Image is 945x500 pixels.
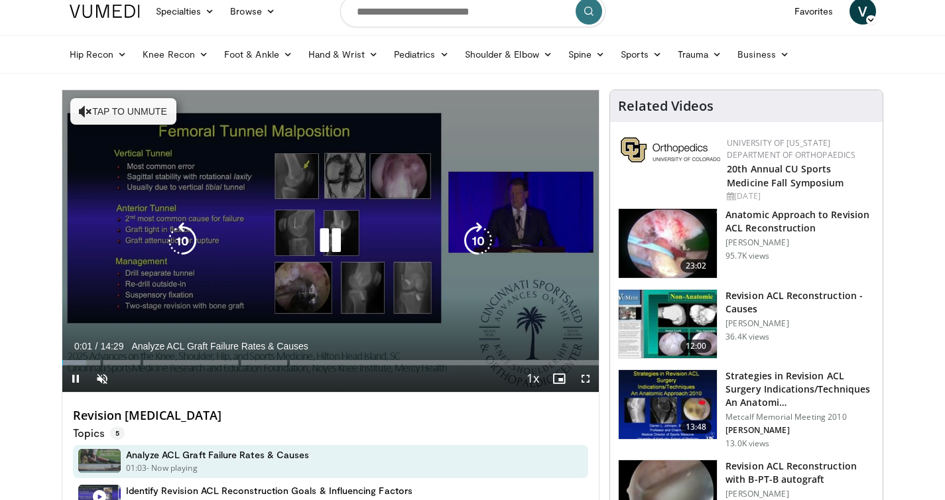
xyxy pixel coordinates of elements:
[572,365,599,392] button: Fullscreen
[725,332,769,342] p: 36.4K views
[386,41,457,68] a: Pediatrics
[725,289,875,316] h3: Revision ACL Reconstruction - Causes
[70,5,140,18] img: VuMedi Logo
[62,365,89,392] button: Pause
[725,208,875,235] h3: Anatomic Approach to Revision ACL Reconstruction
[62,41,135,68] a: Hip Recon
[74,341,92,351] span: 0:01
[725,425,875,436] p: [PERSON_NAME]
[560,41,613,68] a: Spine
[725,438,769,449] p: 13.0K views
[70,98,176,125] button: Tap to unmute
[729,41,797,68] a: Business
[680,420,712,434] span: 13:48
[62,360,599,365] div: Progress Bar
[725,251,769,261] p: 95.7K views
[613,41,670,68] a: Sports
[89,365,115,392] button: Unmute
[725,412,875,422] p: Metcalf Memorial Meeting 2010
[457,41,560,68] a: Shoulder & Elbow
[680,259,712,273] span: 23:02
[619,370,717,439] img: Picture_4_15_3.png.150x105_q85_crop-smart_upscale.jpg
[62,90,599,393] video-js: Video Player
[131,340,308,352] span: Analyze ACL Graft Failure Rates & Causes
[73,408,589,423] h4: Revision [MEDICAL_DATA]
[73,426,125,440] p: Topics
[725,237,875,248] p: [PERSON_NAME]
[135,41,216,68] a: Knee Recon
[618,369,875,449] a: 13:48 Strategies in Revision ACL Surgery Indications/Techniques An Anatomi… Metcalf Memorial Meet...
[618,98,714,114] h4: Related Videos
[126,449,310,461] h4: Analyze ACL Graft Failure Rates & Causes
[546,365,572,392] button: Enable picture-in-picture mode
[618,289,875,359] a: 12:00 Revision ACL Reconstruction - Causes [PERSON_NAME] 36.4K views
[670,41,730,68] a: Trauma
[725,460,875,486] h3: Revision ACL Reconstruction with B-PT-B autograft
[100,341,123,351] span: 14:29
[216,41,300,68] a: Foot & Ankle
[727,190,872,202] div: [DATE]
[126,462,147,474] p: 01:03
[126,485,412,497] h4: Identify Revision ACL Reconstruction Goals & Influencing Factors
[725,318,875,329] p: [PERSON_NAME]
[727,137,855,160] a: University of [US_STATE] Department of Orthopaedics
[621,137,720,162] img: 355603a8-37da-49b6-856f-e00d7e9307d3.png.150x105_q85_autocrop_double_scale_upscale_version-0.2.png
[618,208,875,279] a: 23:02 Anatomic Approach to Revision ACL Reconstruction [PERSON_NAME] 95.7K views
[727,162,844,189] a: 20th Annual CU Sports Medicine Fall Symposium
[147,462,198,474] p: - Now playing
[619,209,717,278] img: fu_1.png.150x105_q85_crop-smart_upscale.jpg
[725,489,875,499] p: [PERSON_NAME]
[110,426,125,440] span: 5
[725,369,875,409] h3: Strategies in Revision ACL Surgery Indications/Techniques An Anatomi…
[95,341,98,351] span: /
[519,365,546,392] button: Playback Rate
[619,290,717,359] img: feAgcbrvkPN5ynqH5hMDoxOjByOzd1EX_1.150x105_q85_crop-smart_upscale.jpg
[300,41,386,68] a: Hand & Wrist
[680,340,712,353] span: 12:00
